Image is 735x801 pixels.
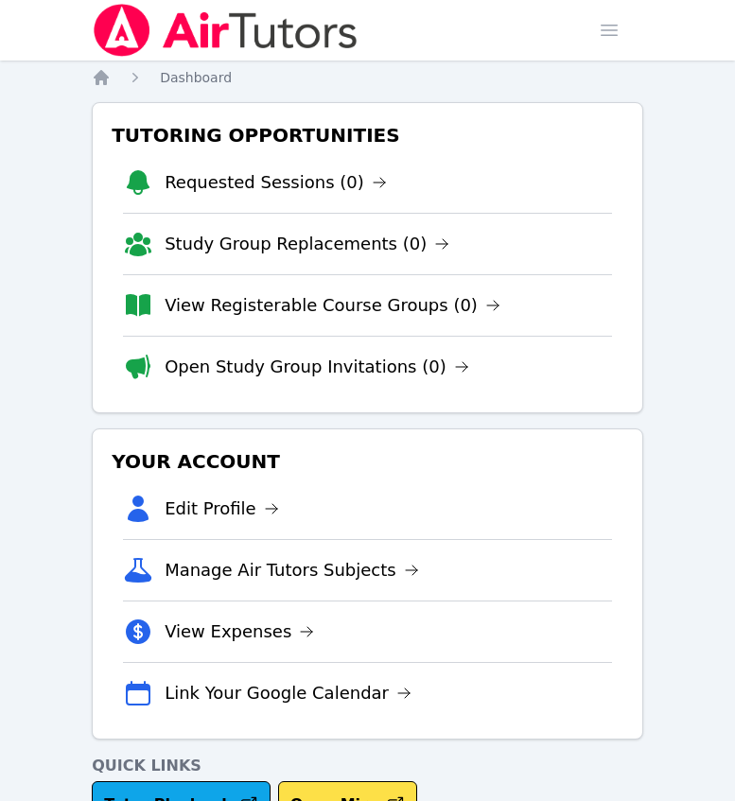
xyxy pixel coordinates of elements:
a: View Expenses [165,618,314,645]
a: Edit Profile [165,496,279,522]
a: Link Your Google Calendar [165,680,411,706]
span: Dashboard [160,70,232,85]
a: Dashboard [160,68,232,87]
a: Study Group Replacements (0) [165,231,449,257]
a: Requested Sessions (0) [165,169,387,196]
h4: Quick Links [92,755,643,777]
nav: Breadcrumb [92,68,643,87]
a: Open Study Group Invitations (0) [165,354,469,380]
h3: Tutoring Opportunities [108,118,627,152]
a: Manage Air Tutors Subjects [165,557,419,583]
h3: Your Account [108,444,627,479]
a: View Registerable Course Groups (0) [165,292,500,319]
img: Air Tutors [92,4,359,57]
